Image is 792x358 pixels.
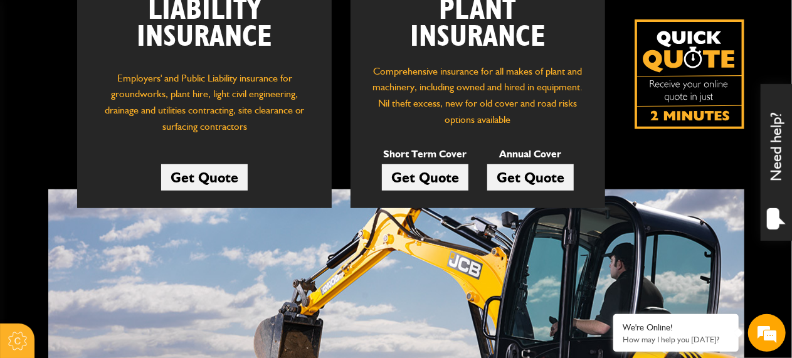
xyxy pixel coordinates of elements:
[635,19,744,129] a: Get your insurance quote isn just 2-minutes
[206,6,236,36] div: Minimize live chat window
[65,70,211,87] div: Chat with us now
[171,275,228,292] em: Start Chat
[623,335,729,344] p: How may I help you today?
[16,190,229,218] input: Enter your phone number
[487,146,574,162] p: Annual Cover
[369,63,586,127] p: Comprehensive insurance for all makes of plant and machinery, including owned and hired in equipm...
[623,322,729,333] div: We're Online!
[21,70,53,87] img: d_20077148190_company_1631870298795_20077148190
[635,19,744,129] img: Quick Quote
[487,164,574,191] a: Get Quote
[382,164,468,191] a: Get Quote
[16,116,229,144] input: Enter your last name
[161,164,248,191] a: Get Quote
[96,70,313,141] p: Employers' and Public Liability insurance for groundworks, plant hire, light civil engineering, d...
[16,227,229,271] textarea: Type your message and hit 'Enter'
[761,84,792,241] div: Need help?
[382,146,468,162] p: Short Term Cover
[16,153,229,181] input: Enter your email address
